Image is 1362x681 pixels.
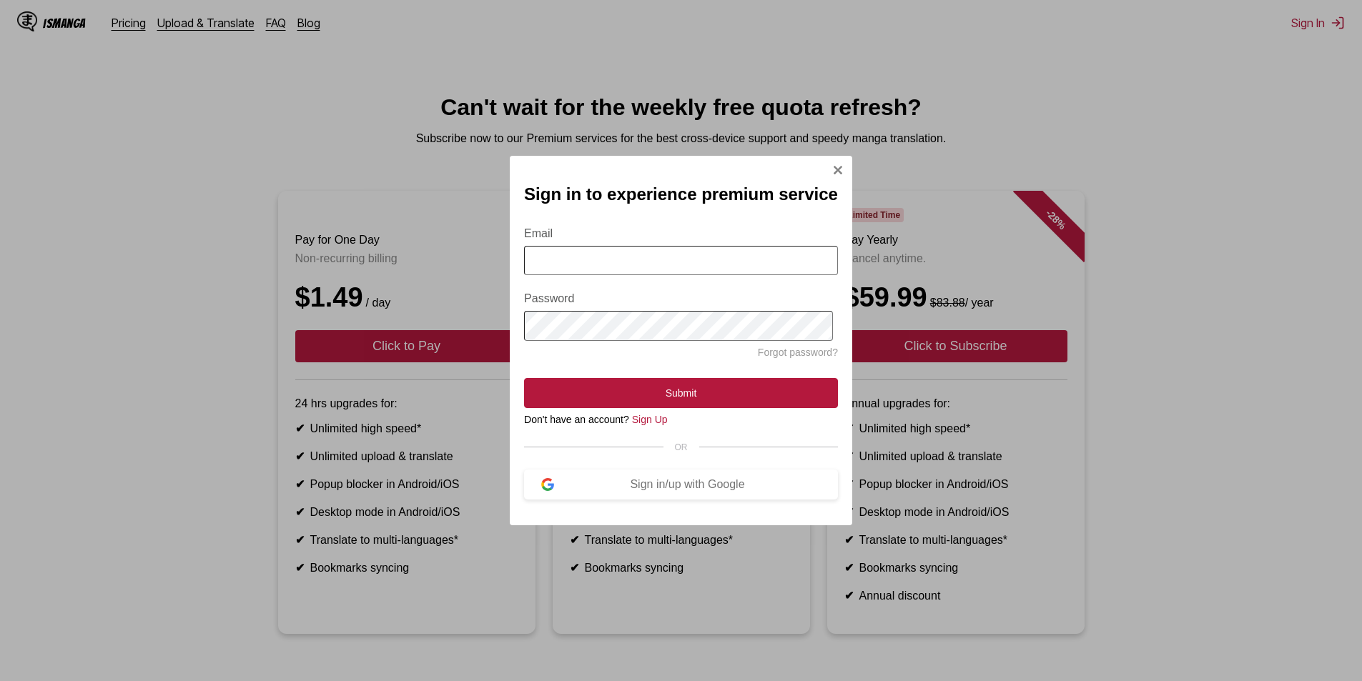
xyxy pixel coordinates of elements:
a: Forgot password? [758,347,838,358]
h2: Sign in to experience premium service [524,184,838,204]
button: Sign in/up with Google [524,469,838,499]
img: Close [832,164,844,176]
label: Email [524,227,838,240]
div: OR [524,442,838,452]
div: Don't have an account? [524,414,838,425]
img: google-logo [541,478,554,491]
label: Password [524,292,838,305]
div: Sign In Modal [510,156,852,525]
div: Sign in/up with Google [554,478,821,491]
a: Sign Up [632,414,668,425]
button: Submit [524,378,838,408]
